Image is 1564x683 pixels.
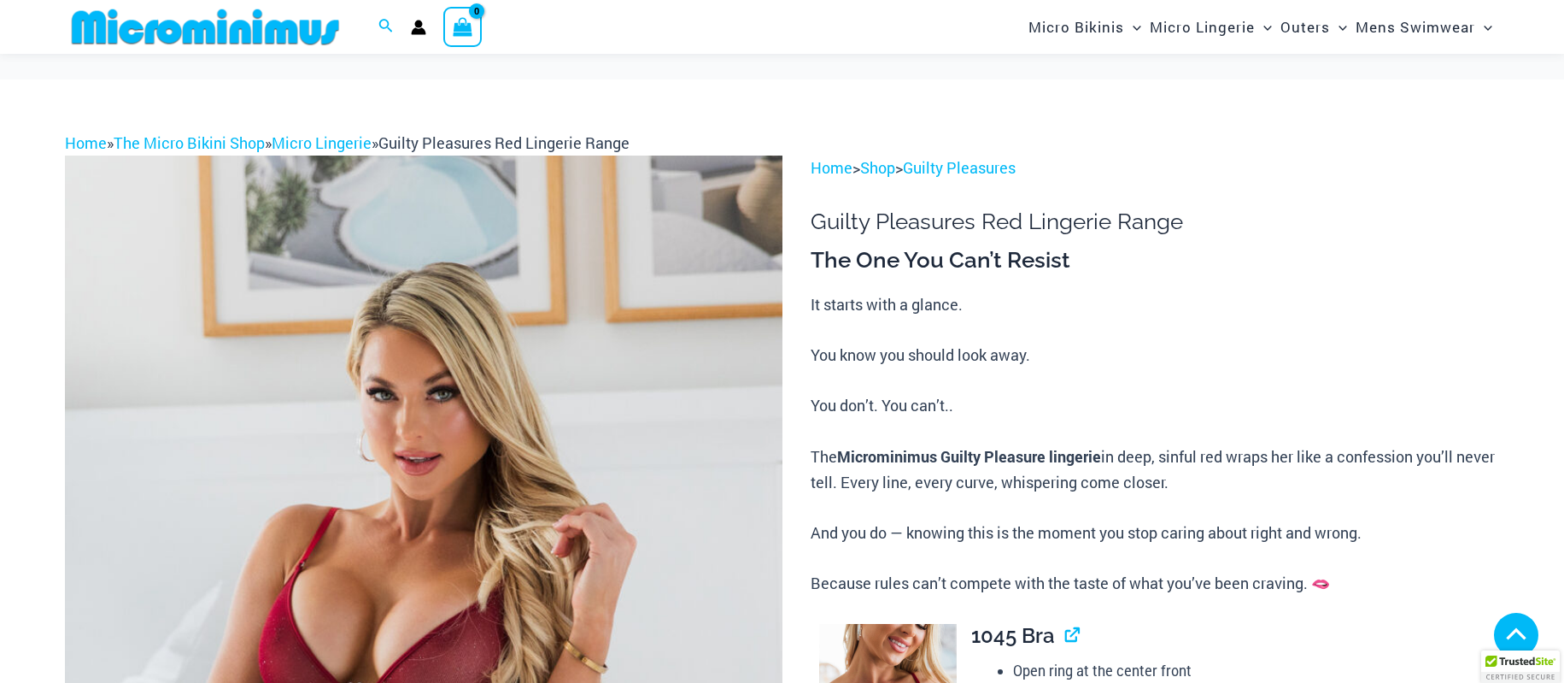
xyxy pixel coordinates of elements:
span: Mens Swimwear [1356,5,1475,49]
b: Microminimus Guilty Pleasure lingerie [837,446,1101,467]
span: » » » [65,132,630,153]
div: TrustedSite Certified [1481,651,1560,683]
p: It starts with a glance. You know you should look away. You don’t. You can’t.. The in deep, sinfu... [811,292,1499,597]
span: Menu Toggle [1475,5,1492,49]
span: Menu Toggle [1330,5,1347,49]
a: Mens SwimwearMenu ToggleMenu Toggle [1351,5,1497,49]
h3: The One You Can’t Resist [811,246,1499,275]
span: Micro Lingerie [1150,5,1255,49]
span: 1045 Bra [971,623,1055,648]
a: View Shopping Cart, empty [443,7,483,46]
a: Account icon link [411,20,426,35]
p: > > [811,156,1499,181]
span: Menu Toggle [1124,5,1141,49]
a: Guilty Pleasures [903,157,1016,178]
span: Outers [1280,5,1330,49]
span: Guilty Pleasures Red Lingerie Range [378,132,630,153]
a: Home [811,157,852,178]
a: Home [65,132,107,153]
a: Micro BikinisMenu ToggleMenu Toggle [1024,5,1145,49]
a: The Micro Bikini Shop [114,132,265,153]
a: Search icon link [378,16,394,38]
a: OutersMenu ToggleMenu Toggle [1276,5,1351,49]
img: MM SHOP LOGO FLAT [65,8,346,46]
a: Shop [860,157,895,178]
a: Micro LingerieMenu ToggleMenu Toggle [1145,5,1276,49]
nav: Site Navigation [1022,3,1500,51]
span: Menu Toggle [1255,5,1272,49]
a: Micro Lingerie [272,132,372,153]
h1: Guilty Pleasures Red Lingerie Range [811,209,1499,235]
span: Micro Bikinis [1028,5,1124,49]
